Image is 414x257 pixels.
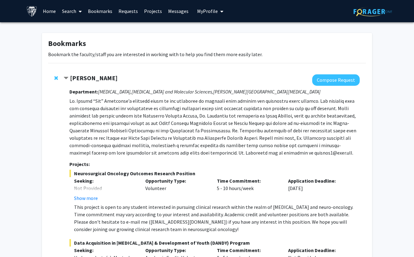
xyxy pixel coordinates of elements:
div: Not Provided [74,184,136,192]
p: Bookmark the faculty/staff you are interested in working with to help you find them more easily l... [48,51,366,58]
a: Messages [165,0,192,22]
span: Remove Raj Mukherjee from bookmarks [54,76,58,81]
div: 5 - 10 hours/week [212,177,284,202]
i: [MEDICAL_DATA] and Molecular Sciences, [132,89,213,95]
a: Home [40,0,59,22]
i: [MEDICAL_DATA], [98,89,132,95]
button: Compose Request to Raj Mukherjee [312,74,360,86]
p: Time Commitment: [217,177,279,184]
p: Application Deadline: [288,177,350,184]
div: Volunteer [141,177,212,202]
a: Bookmarks [85,0,115,22]
iframe: Chat [5,229,26,252]
strong: [PERSON_NAME] [70,74,118,82]
img: Johns Hopkins University Logo [27,6,37,17]
img: ForagerOne Logo [354,7,392,16]
span: Data Acquisition in [MEDICAL_DATA] & Development of Youth (DANDY) Program [69,239,360,247]
p: Lo. Ipsumd “Sit” Ametconse’a elitsedd eiusm te inc utlaboree do magnaali enim adminim ven quisnos... [69,97,360,156]
span: My Profile [197,8,218,14]
div: [DATE] [284,177,355,202]
p: Seeking: [74,247,136,254]
a: Requests [115,0,141,22]
p: Time Commitment: [217,247,279,254]
span: Neurosurgical Oncology Outcomes Research Position [69,170,360,177]
strong: Department: [69,89,98,95]
button: Show more [74,194,98,202]
span: Contract Raj Mukherjee Bookmark [64,76,68,81]
p: Opportunity Type: [145,177,208,184]
p: Application Deadline: [288,247,350,254]
p: Opportunity Type: [145,247,208,254]
a: Search [59,0,85,22]
div: This project is open to any student interested in pursuing clinical research within the realm of ... [74,203,360,233]
a: Projects [141,0,165,22]
h1: Bookmarks [48,39,366,48]
p: Seeking: [74,177,136,184]
strong: Projects: [69,161,90,167]
i: [PERSON_NAME][GEOGRAPHIC_DATA][MEDICAL_DATA] [213,89,321,95]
